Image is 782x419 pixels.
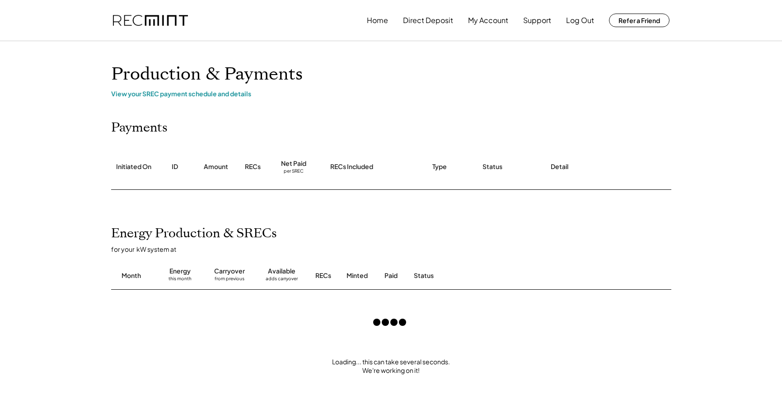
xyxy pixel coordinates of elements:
div: Type [432,162,447,171]
button: Refer a Friend [609,14,670,27]
button: Direct Deposit [403,11,453,29]
div: Energy [169,267,191,276]
div: RECs [245,162,261,171]
div: RECs [315,271,331,280]
button: My Account [468,11,508,29]
div: View your SREC payment schedule and details [111,89,671,98]
div: this month [169,276,192,285]
div: Paid [384,271,398,280]
div: per SREC [284,168,304,175]
div: Amount [204,162,228,171]
div: Loading... this can take several seconds. We're working on it! [102,358,680,375]
div: for your kW system at [111,245,680,253]
button: Log Out [566,11,594,29]
div: RECs Included [330,162,373,171]
div: ID [172,162,178,171]
div: from previous [215,276,244,285]
div: Detail [551,162,568,171]
div: Carryover [214,267,245,276]
h2: Energy Production & SRECs [111,226,277,241]
div: Status [414,271,567,280]
h1: Production & Payments [111,64,671,85]
div: Status [482,162,502,171]
button: Support [523,11,551,29]
div: Initiated On [116,162,151,171]
img: recmint-logotype%403x.png [113,15,188,26]
h2: Payments [111,120,168,136]
button: Home [367,11,388,29]
div: adds carryover [266,276,298,285]
div: Net Paid [281,159,306,168]
div: Month [122,271,141,280]
div: Available [268,267,295,276]
div: Minted [347,271,368,280]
